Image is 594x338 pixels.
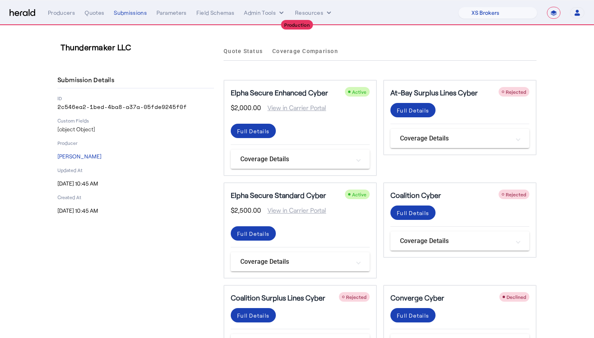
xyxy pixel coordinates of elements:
[346,294,366,300] span: Rejected
[295,9,333,17] button: Resources dropdown menu
[506,89,526,95] span: Rejected
[397,106,429,115] div: Full Details
[114,9,147,17] div: Submissions
[352,89,366,95] span: Active
[507,294,526,300] span: Declined
[57,140,214,146] p: Producer
[261,103,326,113] span: View in Carrier Portal
[237,229,269,238] div: Full Details
[231,190,326,201] h5: Elpha Secure Standard Cyber
[61,42,217,53] h3: Thundermaker LLC
[244,9,285,17] button: internal dropdown menu
[261,206,326,215] span: View in Carrier Portal
[390,103,436,117] button: Full Details
[390,206,436,220] button: Full Details
[390,231,529,251] mat-expansion-panel-header: Coverage Details
[57,117,214,124] p: Custom Fields
[57,194,214,200] p: Created At
[57,95,214,101] p: ID
[237,127,269,135] div: Full Details
[400,134,510,143] mat-panel-title: Coverage Details
[400,236,510,246] mat-panel-title: Coverage Details
[196,9,235,17] div: Field Schemas
[231,206,261,215] span: $2,500.00
[237,311,269,320] div: Full Details
[231,226,276,241] button: Full Details
[281,20,313,30] div: Production
[224,42,263,61] a: Quote Status
[240,257,350,267] mat-panel-title: Coverage Details
[231,308,276,322] button: Full Details
[57,125,214,133] p: [object Object]
[506,192,526,197] span: Rejected
[390,87,478,98] h5: At-Bay Surplus Lines Cyber
[352,192,366,197] span: Active
[390,308,436,322] button: Full Details
[390,190,441,201] h5: Coalition Cyber
[397,311,429,320] div: Full Details
[57,152,214,160] p: [PERSON_NAME]
[231,124,276,138] button: Full Details
[10,9,35,17] img: Herald Logo
[231,292,325,303] h5: Coalition Surplus Lines Cyber
[397,209,429,217] div: Full Details
[231,150,370,169] mat-expansion-panel-header: Coverage Details
[48,9,75,17] div: Producers
[272,42,338,61] a: Coverage Comparison
[231,87,328,98] h5: Elpha Secure Enhanced Cyber
[57,180,214,188] p: [DATE] 10:45 AM
[390,292,444,303] h5: Converge Cyber
[57,167,214,173] p: Updated At
[272,48,338,54] span: Coverage Comparison
[390,129,529,148] mat-expansion-panel-header: Coverage Details
[224,48,263,54] span: Quote Status
[240,154,350,164] mat-panel-title: Coverage Details
[57,75,117,85] h4: Submission Details
[231,252,370,271] mat-expansion-panel-header: Coverage Details
[85,9,104,17] div: Quotes
[57,103,214,111] p: 2c546ea2-1bed-4ba8-a37a-05fde9245f0f
[156,9,187,17] div: Parameters
[57,207,214,215] p: [DATE] 10:45 AM
[231,103,261,113] span: $2,000.00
